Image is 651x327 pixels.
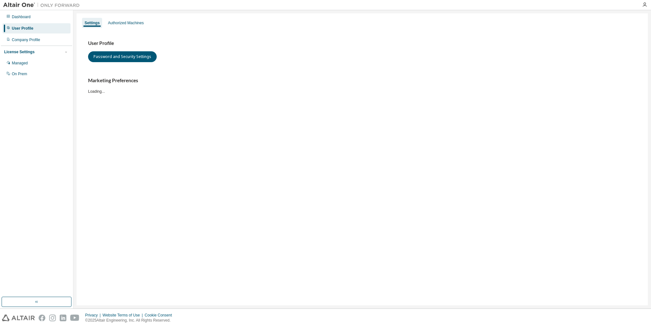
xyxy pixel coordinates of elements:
[88,51,157,62] button: Password and Security Settings
[88,40,636,47] h3: User Profile
[102,313,145,318] div: Website Terms of Use
[88,77,636,84] h3: Marketing Preferences
[85,318,176,323] p: © 2025 Altair Engineering, Inc. All Rights Reserved.
[39,315,45,321] img: facebook.svg
[85,20,100,25] div: Settings
[12,37,40,42] div: Company Profile
[4,49,34,54] div: License Settings
[145,313,176,318] div: Cookie Consent
[12,14,31,19] div: Dashboard
[49,315,56,321] img: instagram.svg
[3,2,83,8] img: Altair One
[70,315,79,321] img: youtube.svg
[12,71,27,76] div: On Prem
[108,20,144,25] div: Authorized Machines
[60,315,66,321] img: linkedin.svg
[12,26,33,31] div: User Profile
[2,315,35,321] img: altair_logo.svg
[85,313,102,318] div: Privacy
[88,77,636,94] div: Loading...
[12,61,28,66] div: Managed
